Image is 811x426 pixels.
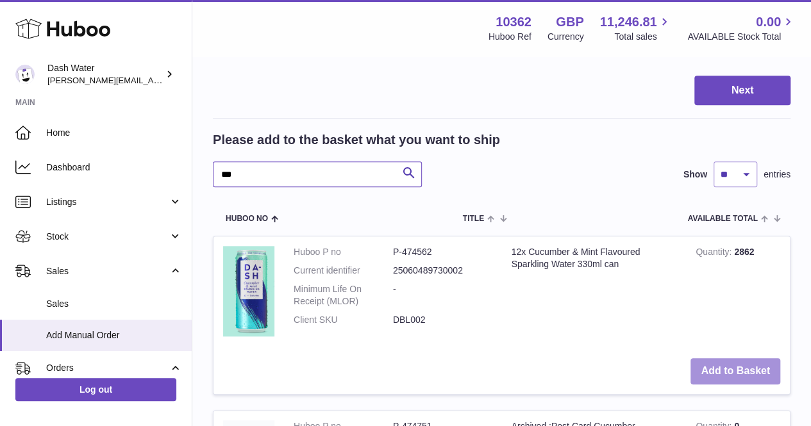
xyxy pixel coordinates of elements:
img: james@dash-water.com [15,65,35,84]
div: Currency [548,31,584,43]
td: 2862 [686,236,790,348]
span: entries [764,168,790,181]
button: Next [694,76,790,106]
h2: Please add to the basket what you want to ship [213,131,500,149]
span: AVAILABLE Stock Total [687,31,796,43]
img: 12x Cucumber & Mint Flavoured Sparkling Water 330ml can [223,246,274,336]
strong: GBP [556,13,583,31]
span: [PERSON_NAME][EMAIL_ADDRESS][DOMAIN_NAME] [47,75,257,85]
span: Listings [46,196,169,208]
dt: Client SKU [294,314,393,326]
a: 11,246.81 Total sales [599,13,671,43]
span: Huboo no [226,215,268,223]
div: Dash Water [47,62,163,86]
span: Total sales [614,31,671,43]
div: Huboo Ref [489,31,531,43]
span: Orders [46,362,169,374]
dd: 25060489730002 [393,265,492,277]
strong: 10362 [496,13,531,31]
dd: - [393,283,492,307]
span: 0.00 [756,13,781,31]
span: Dashboard [46,161,182,174]
a: 0.00 AVAILABLE Stock Total [687,13,796,43]
dd: DBL002 [393,314,492,326]
span: Sales [46,265,169,277]
label: Show [683,168,707,181]
td: 12x Cucumber & Mint Flavoured Sparkling Water 330ml can [502,236,687,348]
a: Log out [15,378,176,401]
span: 11,246.81 [599,13,656,31]
dd: P-474562 [393,246,492,258]
strong: Quantity [696,247,734,260]
dt: Huboo P no [294,246,393,258]
span: Title [463,215,484,223]
span: Sales [46,298,182,310]
span: AVAILABLE Total [688,215,758,223]
span: Stock [46,231,169,243]
dt: Minimum Life On Receipt (MLOR) [294,283,393,307]
span: Home [46,127,182,139]
dt: Current identifier [294,265,393,277]
span: Add Manual Order [46,329,182,341]
button: Add to Basket [690,358,780,384]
